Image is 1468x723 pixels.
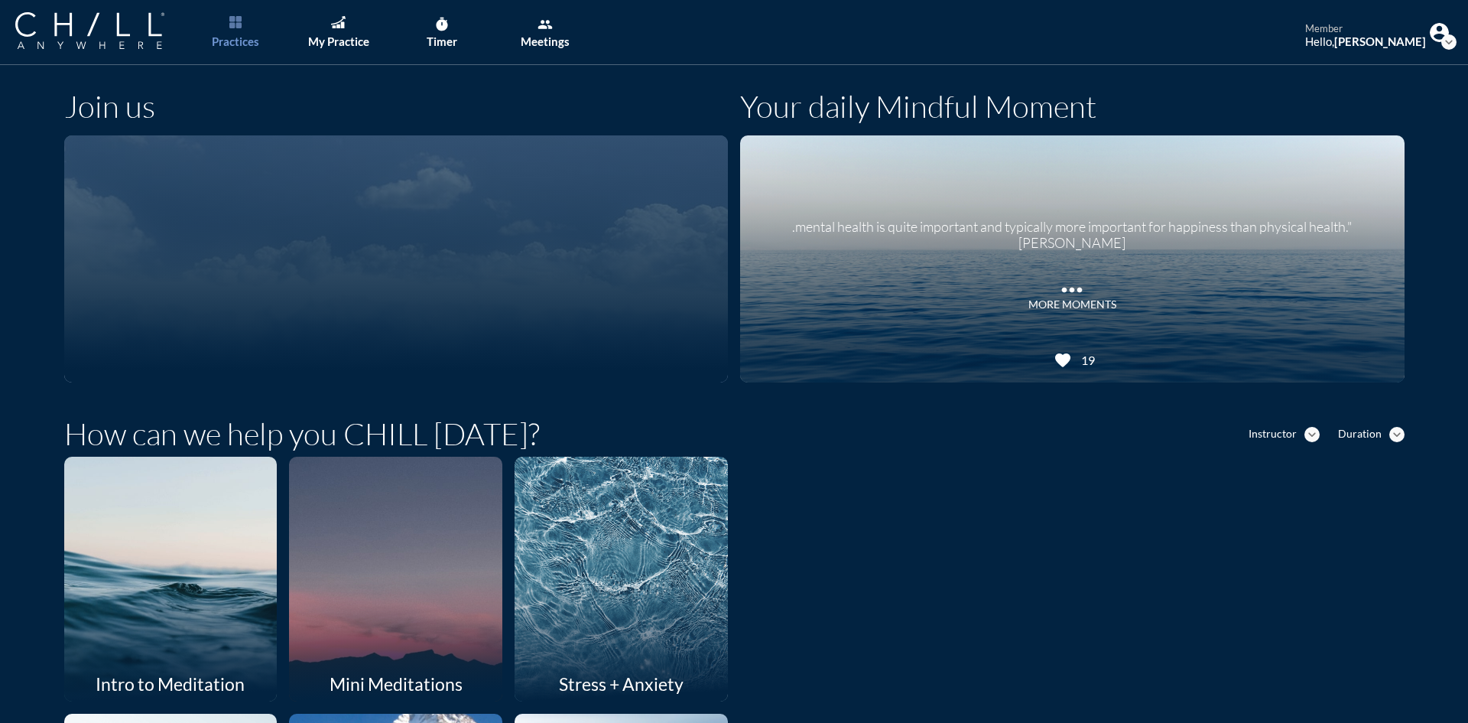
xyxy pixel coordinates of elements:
[1076,353,1095,367] div: 19
[64,88,155,125] h1: Join us
[1028,298,1116,311] div: MORE MOMENTS
[289,666,502,702] div: Mini Meditations
[427,34,457,48] div: Timer
[64,415,540,452] h1: How can we help you CHILL [DATE]?
[1389,427,1405,442] i: expand_more
[515,666,728,702] div: Stress + Anxiety
[1057,275,1087,298] i: more_horiz
[740,88,1096,125] h1: Your daily Mindful Moment
[759,207,1385,252] div: .mental health is quite important and typically more important for happiness than physical health...
[229,16,242,28] img: List
[1334,34,1426,48] strong: [PERSON_NAME]
[538,17,553,32] i: group
[1305,23,1426,35] div: member
[434,17,450,32] i: timer
[212,34,259,48] div: Practices
[1441,34,1457,50] i: expand_more
[308,34,369,48] div: My Practice
[15,12,164,49] img: Company Logo
[331,16,345,28] img: Graph
[1054,351,1072,370] i: favorite
[15,12,195,51] a: Company Logo
[1249,428,1297,441] div: Instructor
[64,666,278,702] div: Intro to Meditation
[1304,427,1320,442] i: expand_more
[1430,23,1449,42] img: Profile icon
[1338,428,1382,441] div: Duration
[521,34,570,48] div: Meetings
[1305,34,1426,48] div: Hello,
